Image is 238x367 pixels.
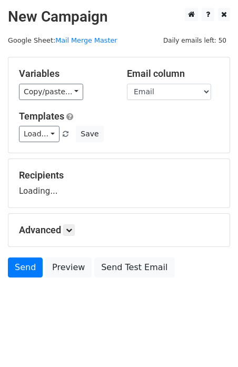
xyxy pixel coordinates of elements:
[8,257,43,277] a: Send
[19,126,60,142] a: Load...
[127,68,219,80] h5: Email column
[19,111,64,122] a: Templates
[94,257,174,277] a: Send Test Email
[19,224,219,236] h5: Advanced
[8,36,117,44] small: Google Sheet:
[19,84,83,100] a: Copy/paste...
[160,35,230,46] span: Daily emails left: 50
[19,68,111,80] h5: Variables
[160,36,230,44] a: Daily emails left: 50
[8,8,230,26] h2: New Campaign
[19,170,219,181] h5: Recipients
[55,36,117,44] a: Mail Merge Master
[19,170,219,197] div: Loading...
[76,126,103,142] button: Save
[45,257,92,277] a: Preview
